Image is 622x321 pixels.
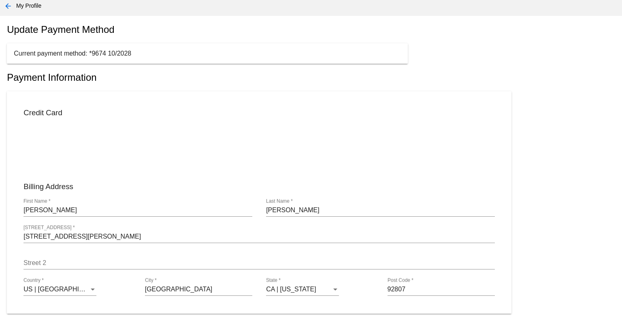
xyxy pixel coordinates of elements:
[3,1,13,11] mat-icon: arrow_back
[23,233,494,240] input: Street 1 *
[23,286,105,293] span: US | [GEOGRAPHIC_DATA]
[388,286,495,293] input: Post Code *
[7,24,408,35] h1: Update Payment Method
[23,182,494,191] h3: Billing Address
[145,286,252,293] input: City *
[23,286,96,293] mat-select: Country *
[266,286,316,293] span: CA | [US_STATE]
[266,207,495,214] input: Last Name *
[14,50,400,57] p: Current payment method: *9674 10/2028
[266,286,339,293] mat-select: State *
[23,108,494,117] h3: Credit Card
[23,207,252,214] input: First Name *
[7,72,615,83] h2: Payment Information
[23,259,494,267] input: Street 2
